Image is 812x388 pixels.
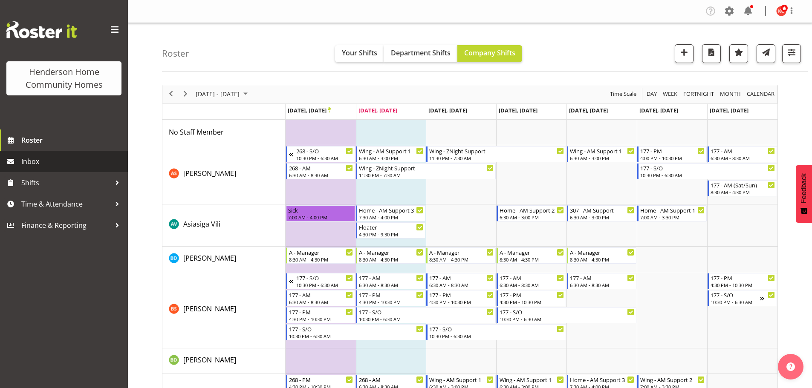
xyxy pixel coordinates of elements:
[429,290,494,299] div: 177 - PM
[497,290,566,306] div: Billie Sothern"s event - 177 - PM Begin From Thursday, September 25, 2025 at 4:30:00 PM GMT+12:00...
[640,164,775,172] div: 177 - S/O
[289,290,353,299] div: 177 - AM
[708,290,777,306] div: Billie Sothern"s event - 177 - S/O Begin From Sunday, September 28, 2025 at 10:30:00 PM GMT+13:00...
[569,106,608,114] span: [DATE], [DATE]
[800,173,808,203] span: Feedback
[296,273,353,282] div: 177 - S/O
[429,282,494,288] div: 6:30 AM - 8:30 AM
[178,85,193,103] div: next period
[359,155,423,161] div: 6:30 AM - 3:00 PM
[359,164,494,172] div: Wing - ZNight Support
[183,304,236,313] span: [PERSON_NAME]
[289,325,424,333] div: 177 - S/O
[169,127,224,137] span: No Staff Member
[711,282,775,288] div: 4:30 PM - 10:30 PM
[746,89,776,99] button: Month
[570,248,634,256] div: A - Manager
[497,247,566,264] div: Barbara Dunlop"s event - A - Manager Begin From Thursday, September 25, 2025 at 8:30:00 AM GMT+12...
[429,273,494,282] div: 177 - AM
[710,106,748,114] span: [DATE], [DATE]
[286,247,355,264] div: Barbara Dunlop"s event - A - Manager Begin From Monday, September 22, 2025 at 8:30:00 AM GMT+12:0...
[286,324,426,340] div: Billie Sothern"s event - 177 - S/O Begin From Monday, September 22, 2025 at 10:30:00 PM GMT+12:00...
[776,6,786,16] img: kirsty-crossley8517.jpg
[335,45,384,62] button: Your Shifts
[162,247,286,272] td: Barbara Dunlop resource
[782,44,801,63] button: Filter Shifts
[570,147,634,155] div: Wing - AM Support 1
[786,362,795,371] img: help-xxl-2.png
[183,355,236,365] a: [PERSON_NAME]
[640,172,775,178] div: 10:30 PM - 6:30 AM
[183,219,220,229] span: Asiasiga Vili
[6,21,77,38] img: Rosterit website logo
[711,290,760,299] div: 177 - S/O
[567,205,636,221] div: Asiasiga Vili"s event - 307 - AM Support Begin From Friday, September 26, 2025 at 6:30:00 AM GMT+...
[21,176,111,189] span: Shifts
[162,120,286,145] td: No Staff Member resource
[637,146,707,162] div: Arshdeep Singh"s event - 177 - PM Begin From Saturday, September 27, 2025 at 4:00:00 PM GMT+12:00...
[499,106,537,114] span: [DATE], [DATE]
[164,85,178,103] div: previous period
[497,273,566,289] div: Billie Sothern"s event - 177 - AM Begin From Thursday, September 25, 2025 at 6:30:00 AM GMT+12:00...
[429,256,494,263] div: 8:30 AM - 4:30 PM
[746,89,775,99] span: calendar
[358,106,397,114] span: [DATE], [DATE]
[711,155,775,161] div: 6:30 AM - 8:30 AM
[359,147,423,155] div: Wing - AM Support 1
[289,164,353,172] div: 268 - AM
[429,248,494,256] div: A - Manager
[288,214,353,221] div: 7:00 AM - 4:00 PM
[356,247,425,264] div: Barbara Dunlop"s event - A - Manager Begin From Tuesday, September 23, 2025 at 8:30:00 AM GMT+12:...
[567,273,636,289] div: Billie Sothern"s event - 177 - AM Begin From Friday, September 26, 2025 at 6:30:00 AM GMT+12:00 E...
[165,89,177,99] button: Previous
[711,181,775,189] div: 177 - AM (Sat/Sun)
[286,273,355,289] div: Billie Sothern"s event - 177 - S/O Begin From Sunday, September 21, 2025 at 10:30:00 PM GMT+12:00...
[21,198,111,210] span: Time & Attendance
[711,299,760,305] div: 10:30 PM - 6:30 AM
[21,219,111,232] span: Finance & Reporting
[646,89,658,99] span: Day
[359,248,423,256] div: A - Manager
[711,273,775,282] div: 177 - PM
[429,155,564,161] div: 11:30 PM - 7:30 AM
[162,49,189,58] h4: Roster
[570,155,634,161] div: 6:30 AM - 3:00 PM
[289,299,353,305] div: 6:30 AM - 8:30 AM
[296,147,353,155] div: 268 - S/O
[500,316,634,322] div: 10:30 PM - 6:30 AM
[359,231,423,238] div: 4:30 PM - 9:30 PM
[500,375,564,384] div: Wing - AM Support 1
[640,206,705,214] div: Home - AM Support 1
[195,89,240,99] span: [DATE] - [DATE]
[359,282,423,288] div: 6:30 AM - 8:30 AM
[289,333,424,339] div: 10:30 PM - 6:30 AM
[21,155,124,168] span: Inbox
[426,324,566,340] div: Billie Sothern"s event - 177 - S/O Begin From Wednesday, September 24, 2025 at 10:30:00 PM GMT+12...
[497,307,636,323] div: Billie Sothern"s event - 177 - S/O Begin From Thursday, September 25, 2025 at 10:30:00 PM GMT+12:...
[500,299,564,305] div: 4:30 PM - 10:30 PM
[429,299,494,305] div: 4:30 PM - 10:30 PM
[645,89,659,99] button: Timeline Day
[183,253,236,263] a: [PERSON_NAME]
[757,44,775,63] button: Send a list of all shifts for the selected filtered period to all rostered employees.
[289,256,353,263] div: 8:30 AM - 4:30 PM
[193,85,253,103] div: September 22 - 28, 2025
[359,172,494,178] div: 11:30 PM - 7:30 AM
[286,307,355,323] div: Billie Sothern"s event - 177 - PM Begin From Monday, September 22, 2025 at 4:30:00 PM GMT+12:00 E...
[570,256,634,263] div: 8:30 AM - 4:30 PM
[183,168,236,178] a: [PERSON_NAME]
[429,147,564,155] div: Wing - ZNight Support
[426,247,496,264] div: Barbara Dunlop"s event - A - Manager Begin From Wednesday, September 24, 2025 at 8:30:00 AM GMT+1...
[183,219,220,229] a: Asiasiga Vili
[391,48,451,57] span: Department Shifts
[180,89,191,99] button: Next
[429,375,494,384] div: Wing - AM Support 1
[289,172,353,178] div: 6:30 AM - 8:30 AM
[570,375,634,384] div: Home - AM Support 3
[296,155,353,161] div: 10:30 PM - 6:30 AM
[359,290,423,299] div: 177 - PM
[288,206,353,214] div: Sick
[183,253,236,263] span: [PERSON_NAME]
[286,290,355,306] div: Billie Sothern"s event - 177 - AM Begin From Monday, September 22, 2025 at 6:30:00 AM GMT+12:00 E...
[429,333,564,339] div: 10:30 PM - 6:30 AM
